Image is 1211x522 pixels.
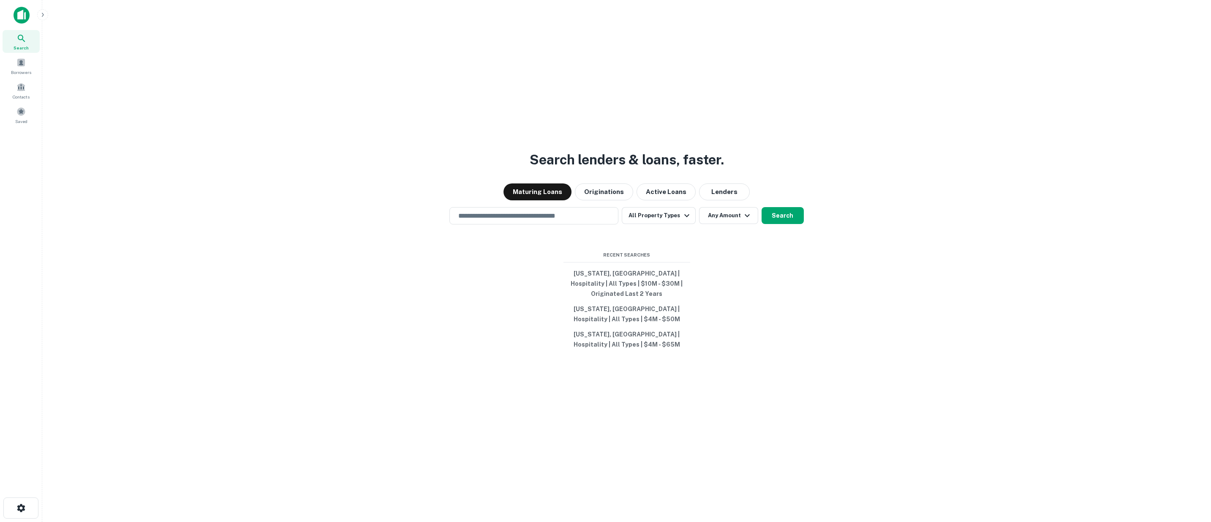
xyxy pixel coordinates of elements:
button: [US_STATE], [GEOGRAPHIC_DATA] | Hospitality | All Types | $10M - $30M | Originated Last 2 Years [563,266,690,301]
button: [US_STATE], [GEOGRAPHIC_DATA] | Hospitality | All Types | $4M - $65M [563,327,690,352]
button: Search [762,207,804,224]
button: Originations [575,183,633,200]
button: Any Amount [699,207,758,224]
a: Contacts [3,79,40,102]
button: Maturing Loans [503,183,571,200]
a: Borrowers [3,55,40,77]
iframe: Chat Widget [1169,454,1211,495]
span: Recent Searches [563,251,690,259]
button: Lenders [699,183,750,200]
span: Contacts [13,93,30,100]
button: [US_STATE], [GEOGRAPHIC_DATA] | Hospitality | All Types | $4M - $50M [563,301,690,327]
span: Borrowers [11,69,31,76]
span: Saved [15,118,27,125]
span: Search [14,44,29,51]
a: Saved [3,104,40,126]
a: Search [3,30,40,53]
img: capitalize-icon.png [14,7,30,24]
button: Active Loans [637,183,696,200]
button: All Property Types [622,207,695,224]
h3: Search lenders & loans, faster. [530,150,724,170]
